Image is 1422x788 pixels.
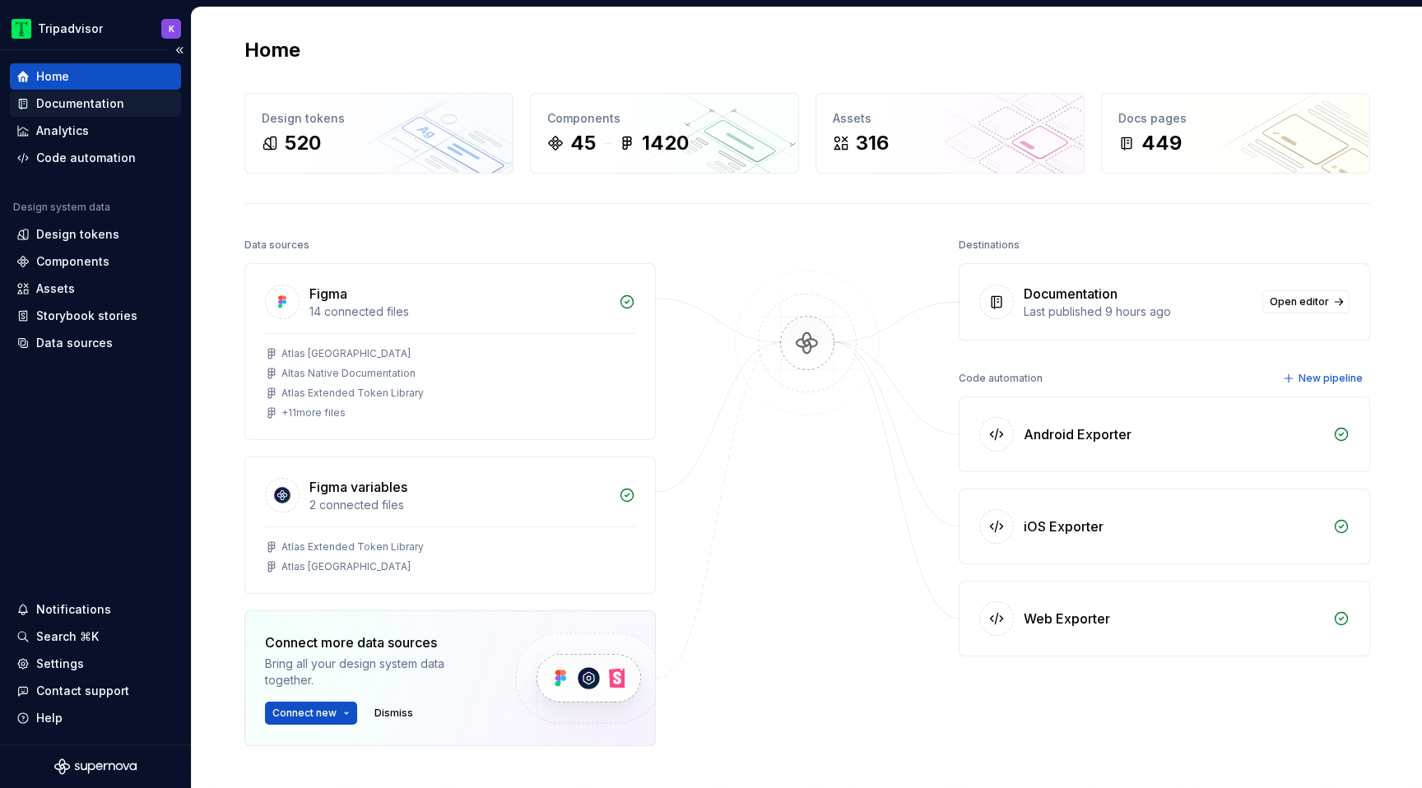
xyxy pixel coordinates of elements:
a: Assets [10,276,181,302]
div: Atlas Extended Token Library [281,540,424,554]
a: Data sources [10,330,181,356]
div: 520 [285,130,321,156]
a: Design tokens [10,221,181,248]
div: Docs pages [1118,110,1353,127]
div: Search ⌘K [36,628,99,645]
div: iOS Exporter [1024,517,1104,536]
a: Assets316 [816,93,1085,174]
div: K [169,22,174,35]
img: 0ed0e8b8-9446-497d-bad0-376821b19aa5.png [12,19,31,39]
div: Design tokens [262,110,496,127]
button: Search ⌘K [10,623,181,650]
div: Figma variables [309,477,407,497]
div: Bring all your design system data together. [265,656,487,688]
button: New pipeline [1278,367,1370,390]
a: Home [10,63,181,90]
div: Contact support [36,683,129,699]
div: Documentation [36,95,124,112]
div: Figma [309,284,347,304]
div: Home [36,68,69,85]
div: Components [36,253,109,270]
button: Contact support [10,678,181,704]
div: Tripadvisor [38,21,103,37]
span: New pipeline [1299,372,1363,385]
a: Documentation [10,90,181,117]
button: Collapse sidebar [168,39,191,62]
a: Figma variables2 connected filesAtlas Extended Token LibraryAtlas [GEOGRAPHIC_DATA] [244,457,656,594]
a: Components451420 [530,93,799,174]
div: Destinations [959,234,1020,257]
div: 449 [1141,130,1182,156]
div: Design tokens [36,226,119,243]
div: + 11 more files [281,406,346,419]
div: Atlas [GEOGRAPHIC_DATA] [281,347,411,360]
span: Dismiss [374,707,413,720]
div: Documentation [1024,284,1118,304]
div: Atlas Extended Token Library [281,387,424,400]
div: 316 [856,130,889,156]
div: Altas Native Documentation [281,367,416,380]
button: TripadvisorK [3,11,188,46]
h2: Home [244,37,300,63]
div: 2 connected files [309,497,609,513]
a: Components [10,248,181,275]
svg: Supernova Logo [54,758,137,775]
div: Last published 9 hours ago [1024,304,1252,320]
div: Data sources [36,335,113,351]
a: Analytics [10,118,181,144]
a: Figma14 connected filesAtlas [GEOGRAPHIC_DATA]Altas Native DocumentationAtlas Extended Token Libr... [244,263,656,440]
button: Connect new [265,702,357,725]
div: 45 [570,130,596,156]
div: Connect more data sources [265,633,487,652]
a: Storybook stories [10,303,181,329]
div: Android Exporter [1024,424,1132,444]
a: Code automation [10,145,181,171]
button: Dismiss [367,702,421,725]
div: Storybook stories [36,308,137,324]
div: 14 connected files [309,304,609,320]
div: Settings [36,656,84,672]
a: Docs pages449 [1101,93,1370,174]
a: Settings [10,651,181,677]
div: 1420 [642,130,689,156]
a: Open editor [1262,290,1350,313]
div: Help [36,710,63,726]
span: Connect new [272,707,337,720]
div: Code automation [36,150,136,166]
div: Data sources [244,234,309,257]
div: Code automation [959,367,1043,390]
div: Notifications [36,601,111,618]
a: Design tokens520 [244,93,513,174]
div: Analytics [36,123,89,139]
button: Help [10,705,181,731]
div: Components [547,110,782,127]
div: Design system data [13,201,110,214]
div: Assets [833,110,1067,127]
div: Web Exporter [1024,609,1110,628]
span: Open editor [1270,295,1329,308]
div: Atlas [GEOGRAPHIC_DATA] [281,560,411,573]
div: Assets [36,280,75,297]
button: Notifications [10,596,181,623]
